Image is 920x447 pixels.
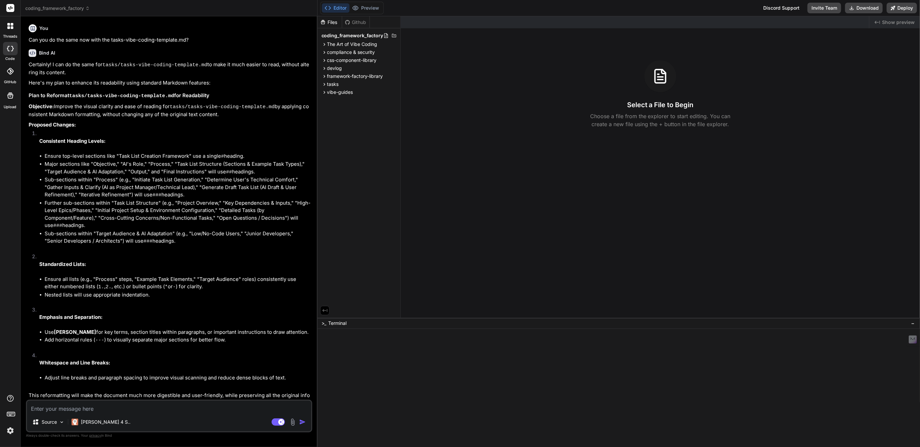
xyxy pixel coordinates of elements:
h6: Bind AI [39,50,55,56]
label: code [6,56,15,62]
strong: Standardized Lists: [39,261,86,267]
span: tasks [327,81,339,88]
span: coding_framework_factory [322,32,383,39]
button: Invite Team [807,3,841,13]
strong: Whitespace and Line Breaks: [39,359,110,366]
span: Show preview [882,19,915,26]
img: icon [299,419,306,425]
h6: You [39,25,48,32]
span: css-component-library [327,57,377,64]
button: − [910,318,916,329]
div: Github [342,19,369,26]
strong: Consistent Heading Levels: [39,138,106,144]
h3: Plan to Reformat for Readability [29,92,311,100]
div: Files [318,19,342,26]
code: - [173,284,176,290]
p: Certainly! I can do the same for to make it much easier to read, without altering its content. [29,61,311,77]
li: Add horizontal rules ( ) to visually separate major sections for better flow. [45,336,311,344]
button: Download [845,3,883,13]
li: Ensure all lists (e.g., "Process" steps, "Example Task Elements," "Target Audience" roles) consis... [45,276,311,291]
strong: Objective: [29,103,54,110]
li: Nested lists will use appropriate indentation. [45,291,311,299]
span: framework-factory-library [327,73,383,80]
img: settings [5,425,16,436]
span: compliance & security [327,49,375,56]
code: ### [143,239,152,244]
code: 2. [106,284,112,290]
code: tasks/tasks-vibe-coding-template.md [103,62,207,68]
strong: Proposed Changes: [29,121,76,128]
p: Improve the visual clarity and ease of reading for by applying consistent Markdown formatting, wi... [29,103,311,118]
span: The Art of Vibe Coding [327,41,377,48]
code: # [221,154,224,159]
span: − [911,320,915,327]
p: This reformatting will make the document much more digestible and user-friendly, while preserving... [29,392,311,407]
span: >_ [322,320,327,327]
p: Always double-check its answers. Your in Bind [26,432,312,439]
li: Sub-sections within "Process" (e.g., "Initiate Task List Generation," "Determine User's Technical... [45,176,311,199]
li: Major sections like "Objective," "AI's Role," "Process," "Task List Structure (Sections & Example... [45,160,311,176]
span: Terminal [329,320,347,327]
span: privacy [89,433,101,437]
strong: [PERSON_NAME] [54,329,96,335]
code: ### [53,223,62,229]
code: ## [226,169,232,175]
strong: Emphasis and Separation: [39,314,103,320]
img: Claude 4 Sonnet [72,419,78,425]
button: Preview [349,3,382,13]
li: Ensure top-level sections like "Task List Creation Framework" use a single heading. [45,152,311,161]
button: Deploy [887,3,917,13]
label: threads [3,34,17,39]
li: Use for key terms, section titles within paragraphs, or important instructions to draw attention. [45,329,311,336]
p: [PERSON_NAME] 4 S.. [81,419,130,425]
label: GitHub [4,79,16,85]
code: tasks/tasks-vibe-coding-template.md [69,93,174,99]
code: tasks/tasks-vibe-coding-template.md [170,104,275,110]
label: Upload [4,104,17,110]
code: ### [152,192,161,198]
img: Pick Models [59,419,65,425]
code: --- [95,337,104,343]
span: vibe-guides [327,89,353,96]
div: Discord Support [759,3,804,13]
button: Editor [322,3,349,13]
span: devlog [327,65,342,72]
p: Choose a file from the explorer to start editing. You can create a new file using the + button in... [586,112,735,128]
span: coding_framework_factory [25,5,90,12]
li: Adjust line breaks and paragraph spacing to improve visual scanning and reduce dense blocks of text. [45,374,311,382]
p: Source [42,419,57,425]
img: attachment [289,418,297,426]
code: 1. [98,284,104,290]
li: Sub-sections within "Target Audience & AI Adaptation" (e.g., "Low/No-Code Users," "Junior Develop... [45,230,311,246]
p: Here's my plan to enhance its readability using standard Markdown features: [29,79,311,87]
li: Further sub-sections within "Task List Structure" (e.g., "Project Overview," "Key Dependencies & ... [45,199,311,230]
p: Can you do the same now with the tasks-vibe-coding-template.md? [29,36,311,44]
h3: Select a File to Begin [627,100,694,110]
